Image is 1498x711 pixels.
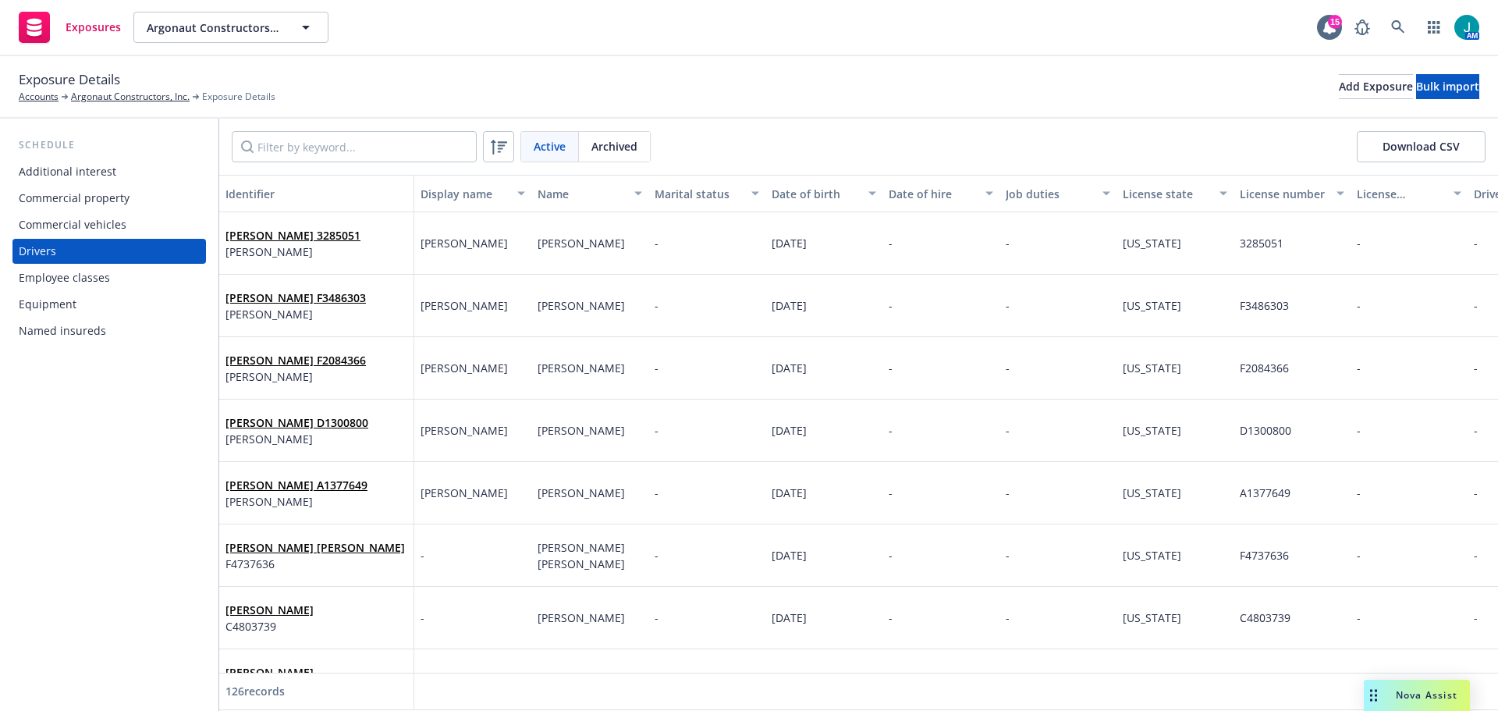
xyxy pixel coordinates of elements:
span: [PERSON_NAME] [538,236,625,251]
img: photo [1454,15,1479,40]
button: Job duties [999,175,1116,212]
span: [PERSON_NAME] [421,297,508,314]
span: - [1357,548,1361,563]
span: - [1006,361,1010,375]
button: Download CSV [1357,131,1486,162]
span: F2084366 [1240,361,1289,375]
span: - [1006,236,1010,251]
button: Bulk import [1416,74,1479,99]
a: Named insureds [12,318,206,343]
span: - [1474,236,1478,251]
div: Bulk import [1416,75,1479,98]
span: - [889,361,893,375]
span: Exposures [66,21,121,34]
span: Exposure Details [202,90,275,104]
span: [DATE] [772,610,807,625]
div: Marital status [655,186,742,202]
div: Identifier [225,186,407,202]
a: Report a Bug [1347,12,1378,43]
span: - [1006,423,1010,438]
a: [PERSON_NAME] [PERSON_NAME] [225,540,405,555]
span: [PERSON_NAME] [421,422,508,439]
span: [PERSON_NAME] [421,235,508,251]
span: - [1474,485,1478,500]
div: Drag to move [1364,680,1383,711]
a: Argonaut Constructors, Inc. [71,90,190,104]
div: Commercial property [19,186,130,211]
button: License state [1116,175,1234,212]
span: [DATE] [772,485,807,500]
span: C4803739 [1240,610,1290,625]
a: Commercial vehicles [12,212,206,237]
span: - [655,423,658,438]
span: [US_STATE] [1123,548,1181,563]
a: Accounts [19,90,59,104]
span: - [1006,548,1010,563]
span: - [1357,485,1361,500]
a: Equipment [12,292,206,317]
a: [PERSON_NAME] 3285051 [225,228,360,243]
span: D1300800 [1240,423,1291,438]
span: [PERSON_NAME] F2084366 [225,352,366,368]
span: [PERSON_NAME] [225,306,366,322]
span: [PERSON_NAME] [225,431,368,447]
span: Nova Assist [1396,688,1457,702]
span: - [1006,610,1010,625]
span: [PERSON_NAME] [225,244,360,260]
div: Equipment [19,292,76,317]
span: [PERSON_NAME] D1300800 [225,414,368,431]
span: - [655,610,658,625]
a: Switch app [1418,12,1450,43]
span: - [1474,298,1478,313]
span: F4737636 [225,556,405,572]
button: Date of hire [882,175,999,212]
span: [US_STATE] [1123,236,1181,251]
button: License expiration date [1351,175,1468,212]
a: Additional interest [12,159,206,184]
a: [PERSON_NAME] [225,603,314,617]
span: - [1474,610,1478,625]
span: - [1357,423,1361,438]
span: [PERSON_NAME] [538,423,625,438]
span: - [421,547,424,563]
span: Exposure Details [19,69,120,90]
a: [PERSON_NAME] F3486303 [225,290,366,305]
button: Date of birth [765,175,882,212]
span: [PERSON_NAME] F3486303 [225,290,366,306]
span: - [1357,236,1361,251]
button: License number [1234,175,1351,212]
span: - [421,610,424,626]
button: Marital status [648,175,765,212]
span: [DATE] [772,236,807,251]
span: - [889,548,893,563]
span: [US_STATE] [1123,485,1181,500]
a: [PERSON_NAME] A1377649 [225,478,367,492]
div: Job duties [1006,186,1093,202]
span: [DATE] [772,298,807,313]
span: - [655,298,658,313]
span: [PERSON_NAME] [538,610,625,625]
span: - [1474,548,1478,563]
span: - [889,298,893,313]
span: [DATE] [772,361,807,375]
span: [PERSON_NAME] [421,485,508,501]
span: [PERSON_NAME] [225,493,367,510]
span: [DATE] [772,548,807,563]
span: Archived [591,138,637,155]
span: - [889,236,893,251]
span: [DATE] [772,423,807,438]
input: Filter by keyword... [232,131,477,162]
span: - [1006,485,1010,500]
span: [PERSON_NAME] [225,368,366,385]
span: - [655,548,658,563]
span: [US_STATE] [1123,610,1181,625]
span: [PERSON_NAME] [225,664,314,681]
span: [US_STATE] [1123,423,1181,438]
a: Commercial property [12,186,206,211]
span: [PERSON_NAME] [538,485,625,500]
span: - [1006,298,1010,313]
